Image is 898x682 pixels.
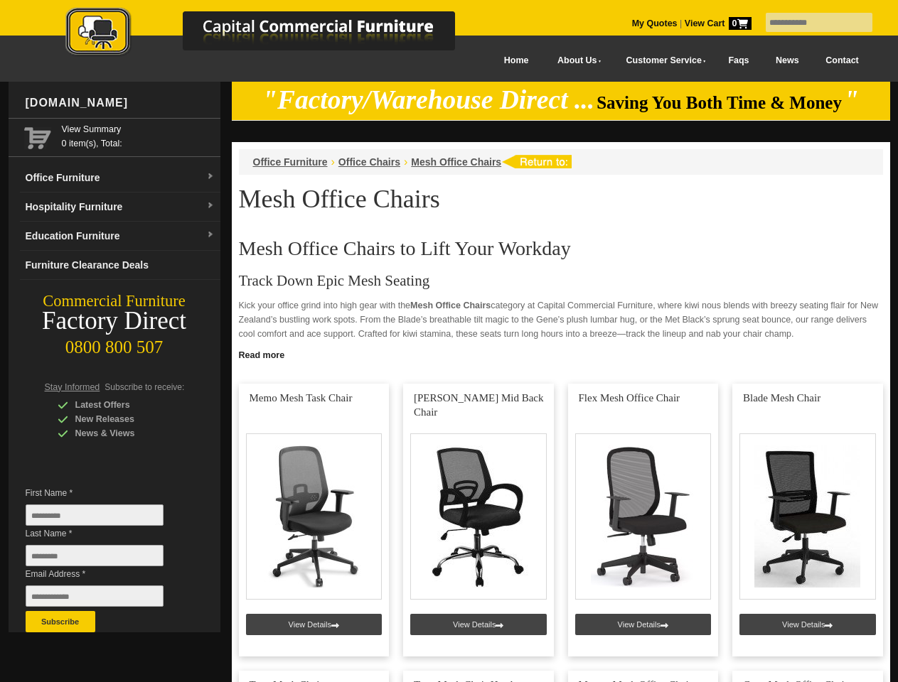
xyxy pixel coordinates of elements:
span: 0 [729,17,752,30]
span: Saving You Both Time & Money [597,93,842,112]
a: Faqs [715,45,763,77]
img: return to [501,155,572,168]
img: dropdown [206,231,215,239]
img: dropdown [206,202,215,210]
div: Commercial Furniture [9,291,220,311]
li: › [404,155,407,169]
a: Office Furnituredropdown [20,163,220,193]
span: Last Name * [26,526,185,541]
div: 0800 800 507 [9,330,220,357]
img: Capital Commercial Furniture Logo [26,7,524,59]
a: Mesh Office Chairs [411,156,501,168]
span: Subscribe to receive: [105,382,184,392]
p: Kick your office grind into high gear with the category at Capital Commercial Furniture, where ki... [239,298,883,341]
a: Contact [812,45,872,77]
div: News & Views [58,426,193,440]
a: My Quotes [632,18,678,28]
h3: Track Down Epic Mesh Seating [239,274,883,288]
h2: Mesh Office Chairs to Lift Your Workday [239,238,883,259]
a: Furniture Clearance Deals [20,251,220,280]
strong: Mesh Office Chairs [410,301,491,310]
div: New Releases [58,412,193,426]
div: Factory Direct [9,311,220,331]
strong: View Cart [685,18,752,28]
h1: Mesh Office Chairs [239,185,883,212]
span: Stay Informed [45,382,100,392]
a: Education Furnituredropdown [20,222,220,251]
input: First Name * [26,504,164,526]
a: Office Chairs [338,156,400,168]
a: Capital Commercial Furniture Logo [26,7,524,63]
em: " [844,85,859,114]
a: About Us [542,45,610,77]
a: View Summary [62,122,215,136]
span: First Name * [26,486,185,500]
div: Latest Offers [58,398,193,412]
input: Last Name * [26,545,164,566]
a: News [762,45,812,77]
a: Click to read more [232,345,890,362]
span: 0 item(s), Total: [62,122,215,148]
img: dropdown [206,173,215,181]
a: View Cart0 [682,18,751,28]
div: [DOMAIN_NAME] [20,82,220,124]
button: Subscribe [26,611,95,632]
em: "Factory/Warehouse Direct ... [262,85,594,114]
span: Email Address * [26,567,185,581]
input: Email Address * [26,585,164,607]
li: › [331,155,335,169]
a: Office Furniture [253,156,328,168]
a: Customer Service [610,45,715,77]
a: Hospitality Furnituredropdown [20,193,220,222]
